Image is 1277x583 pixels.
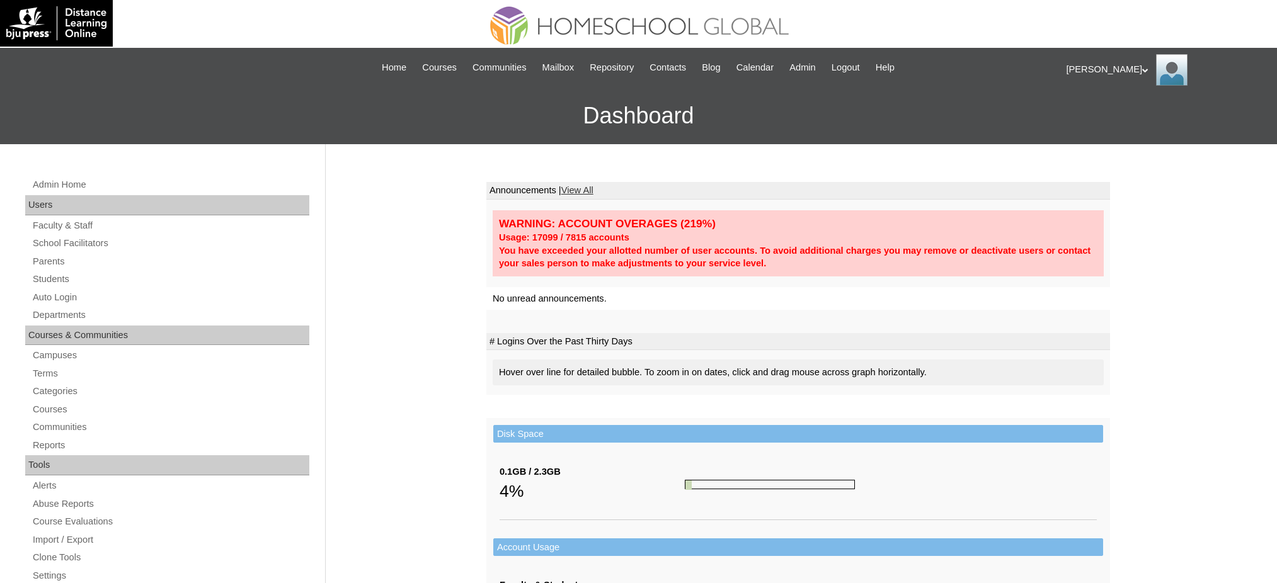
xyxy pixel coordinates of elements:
a: Terms [31,366,309,382]
span: Calendar [736,60,774,75]
img: logo-white.png [6,6,106,40]
a: Departments [31,307,309,323]
a: Course Evaluations [31,514,309,529]
a: Faculty & Staff [31,218,309,234]
a: Contacts [643,60,692,75]
td: No unread announcements. [486,287,1110,310]
a: Categories [31,383,309,399]
span: Admin [789,60,816,75]
span: Courses [422,60,457,75]
span: Contacts [650,60,686,75]
a: Clone Tools [31,550,309,565]
a: Communities [466,60,533,75]
a: Logout [825,60,866,75]
a: Repository [583,60,640,75]
div: 0.1GB / 2.3GB [500,465,685,478]
a: Calendar [730,60,780,75]
div: WARNING: ACCOUNT OVERAGES (219%) [499,217,1097,231]
td: Account Usage [493,538,1103,557]
a: Admin [783,60,822,75]
td: # Logins Over the Past Thirty Days [486,333,1110,351]
span: Repository [590,60,634,75]
a: Help [869,60,901,75]
a: Alerts [31,478,309,494]
a: Communities [31,419,309,435]
a: Auto Login [31,290,309,305]
div: 4% [500,478,685,504]
a: Import / Export [31,532,309,548]
div: [PERSON_NAME] [1067,54,1265,86]
span: Help [876,60,895,75]
a: Home [375,60,413,75]
div: You have exceeded your allotted number of user accounts. To avoid additional charges you may remo... [499,244,1097,270]
span: Home [382,60,406,75]
a: View All [561,185,593,195]
a: School Facilitators [31,235,309,251]
div: Tools [25,455,309,475]
span: Logout [832,60,860,75]
h3: Dashboard [6,88,1271,144]
a: Mailbox [536,60,581,75]
td: Disk Space [493,425,1103,443]
div: Users [25,195,309,215]
span: Mailbox [542,60,575,75]
img: Ariane Ebuen [1156,54,1188,86]
a: Blog [696,60,726,75]
a: Reports [31,438,309,453]
td: Announcements | [486,182,1110,200]
span: Blog [702,60,720,75]
strong: Usage: 17099 / 7815 accounts [499,232,629,242]
a: Abuse Reports [31,496,309,512]
div: Hover over line for detailed bubble. To zoom in on dates, click and drag mouse across graph horiz... [493,359,1104,385]
a: Courses [416,60,463,75]
div: Courses & Communities [25,325,309,346]
a: Campuses [31,348,309,363]
a: Parents [31,254,309,269]
span: Communities [472,60,527,75]
a: Courses [31,402,309,417]
a: Admin Home [31,177,309,193]
a: Students [31,271,309,287]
